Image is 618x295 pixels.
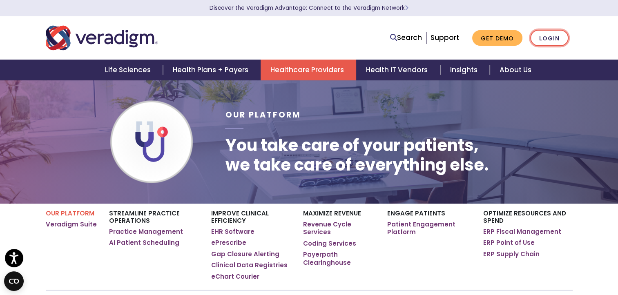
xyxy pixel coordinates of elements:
a: AI Patient Scheduling [109,239,179,247]
a: Search [390,32,422,43]
a: ERP Supply Chain [483,250,540,258]
h1: You take care of your patients, we take care of everything else. [225,135,489,175]
a: Health Plans + Payers [163,60,261,80]
a: EHR Software [211,228,254,236]
a: About Us [490,60,541,80]
a: Health IT Vendors [356,60,440,80]
span: Learn More [405,4,408,12]
a: Revenue Cycle Services [303,220,375,236]
a: eChart Courier [211,273,259,281]
a: Life Sciences [95,60,163,80]
a: Clinical Data Registries [211,261,288,269]
a: Coding Services [303,240,356,248]
a: Payerpath Clearinghouse [303,251,375,266]
a: Login [530,30,569,47]
a: Practice Management [109,228,183,236]
img: Veradigm logo [46,24,158,51]
a: Patient Engagement Platform [387,220,471,236]
a: ERP Fiscal Management [483,228,561,236]
a: Healthcare Providers [261,60,356,80]
span: Our Platform [225,109,301,120]
a: Support [431,33,459,42]
button: Open CMP widget [4,271,24,291]
a: Discover the Veradigm Advantage: Connect to the Veradigm NetworkLearn More [210,4,408,12]
a: Veradigm Suite [46,220,97,228]
a: Insights [440,60,490,80]
a: ePrescribe [211,239,246,247]
a: Gap Closure Alerting [211,250,279,258]
a: ERP Point of Use [483,239,535,247]
a: Get Demo [472,30,522,46]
